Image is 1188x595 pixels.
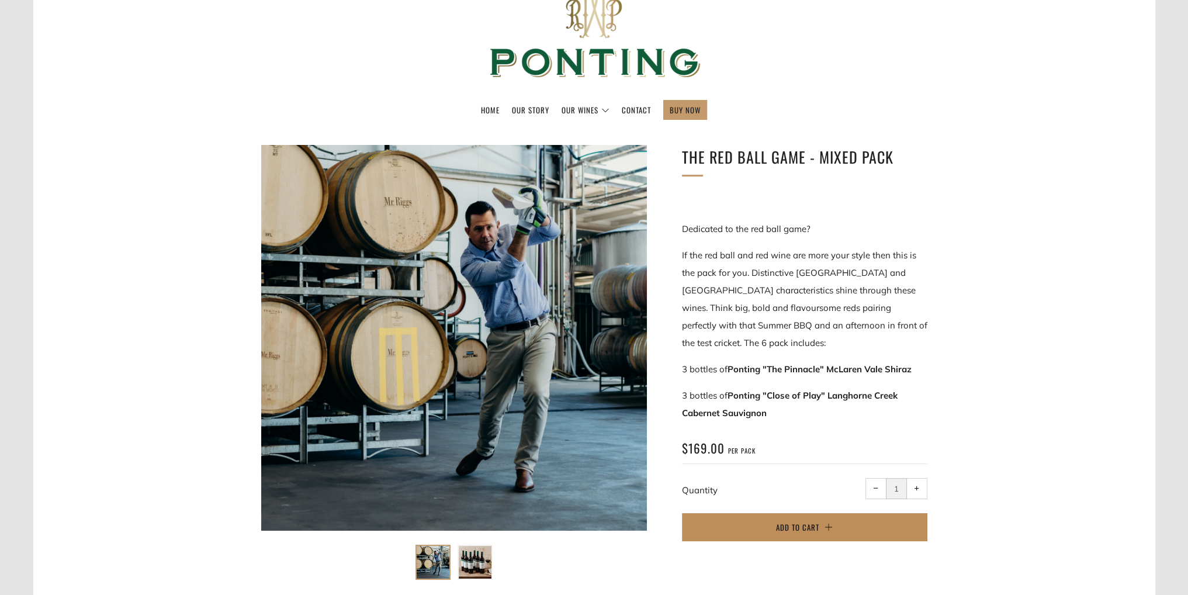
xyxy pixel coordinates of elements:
[562,101,609,119] a: Our Wines
[622,101,651,119] a: Contact
[682,439,725,457] span: $169.00
[682,485,718,496] label: Quantity
[728,447,756,455] span: per pack
[417,546,449,579] img: Load image into Gallery viewer, The Red Ball Game - Mixed Pack
[682,361,927,378] p: 3 bottles of
[682,145,927,169] h1: The Red Ball Game - Mixed Pack
[682,387,927,422] p: 3 bottles of
[682,390,898,418] strong: Ponting "Close of Play" Langhorne Creek Cabernet Sauvignon
[886,478,907,499] input: quantity
[670,101,701,119] a: BUY NOW
[728,364,912,375] strong: Ponting "The Pinnacle" McLaren Vale Shiraz
[512,101,549,119] a: Our Story
[873,486,878,491] span: −
[459,546,491,579] img: Load image into Gallery viewer, The Red Ball Game - Mixed Pack
[776,521,819,533] span: Add to Cart
[682,247,927,352] p: If the red ball and red wine are more your style then this is the pack for you. Distinctive [GEOG...
[914,486,919,491] span: +
[481,101,500,119] a: Home
[682,220,927,238] p: Dedicated to the red ball game?
[415,545,451,580] button: Load image into Gallery viewer, The Red Ball Game - Mixed Pack
[682,513,927,541] button: Add to Cart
